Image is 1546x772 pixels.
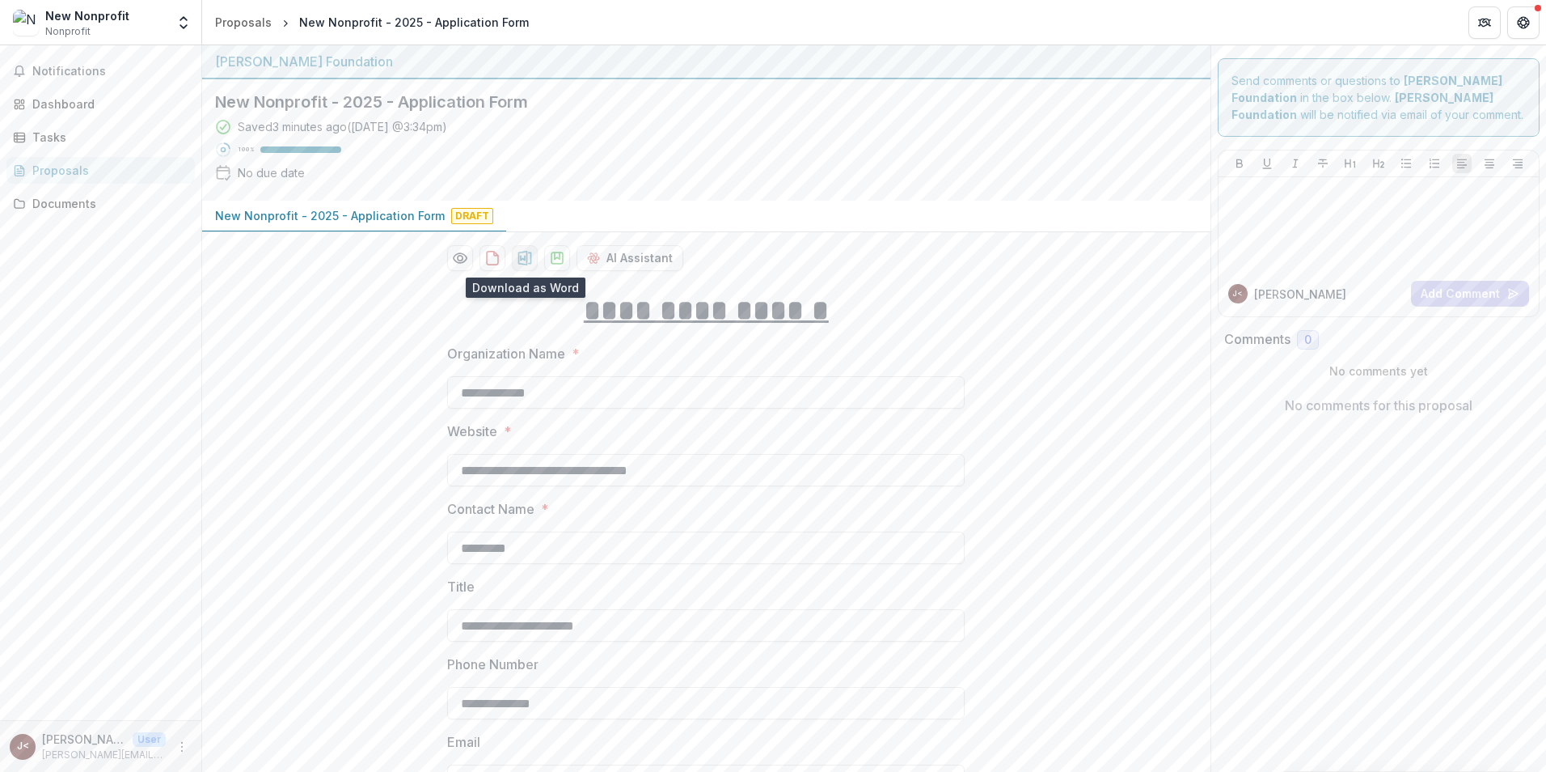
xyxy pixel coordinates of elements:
[215,207,445,224] p: New Nonprofit - 2025 - Application Form
[238,144,254,155] p: 100 %
[1257,154,1277,173] button: Underline
[215,92,1172,112] h2: New Nonprofit - 2025 - Application Form
[1254,286,1346,303] p: [PERSON_NAME]
[172,737,192,757] button: More
[1224,332,1290,347] h2: Comments
[6,58,195,84] button: Notifications
[577,245,683,271] button: AI Assistant
[42,731,126,748] p: [PERSON_NAME] <[PERSON_NAME][EMAIL_ADDRESS][DOMAIN_NAME]>
[209,11,535,34] nav: breadcrumb
[512,245,538,271] button: download-proposal
[32,195,182,212] div: Documents
[215,52,1198,71] div: [PERSON_NAME] Foundation
[45,24,91,39] span: Nonprofit
[1341,154,1360,173] button: Heading 1
[172,6,195,39] button: Open entity switcher
[1286,154,1305,173] button: Italicize
[13,10,39,36] img: New Nonprofit
[45,7,129,24] div: New Nonprofit
[6,157,195,184] a: Proposals
[215,14,272,31] div: Proposals
[17,741,29,752] div: Jill Eddy <jeddy@ysswv.com>
[6,91,195,117] a: Dashboard
[1468,6,1501,39] button: Partners
[1411,281,1529,307] button: Add Comment
[1224,363,1534,380] p: No comments yet
[209,11,278,34] a: Proposals
[1396,154,1416,173] button: Bullet List
[1425,154,1444,173] button: Ordered List
[1218,58,1540,137] div: Send comments or questions to in the box below. will be notified via email of your comment.
[32,65,188,78] span: Notifications
[1480,154,1499,173] button: Align Center
[1285,396,1472,415] p: No comments for this proposal
[238,164,305,181] div: No due date
[544,245,570,271] button: download-proposal
[447,422,497,441] p: Website
[238,118,447,135] div: Saved 3 minutes ago ( [DATE] @ 3:34pm )
[451,208,493,224] span: Draft
[447,344,565,363] p: Organization Name
[479,245,505,271] button: download-proposal
[447,245,473,271] button: Preview 6a4c54aa-7cc0-45d6-ba3d-d1dd598af1cf-0.pdf
[447,499,534,519] p: Contact Name
[447,655,539,674] p: Phone Number
[1232,290,1243,298] div: Jill Eddy <jeddy@ysswv.com>
[1230,154,1249,173] button: Bold
[32,129,182,146] div: Tasks
[447,577,475,596] p: Title
[1452,154,1472,173] button: Align Left
[6,190,195,217] a: Documents
[1369,154,1388,173] button: Heading 2
[1313,154,1333,173] button: Strike
[6,124,195,151] a: Tasks
[1507,6,1540,39] button: Get Help
[1304,333,1312,347] span: 0
[133,732,166,747] p: User
[32,95,182,112] div: Dashboard
[1508,154,1527,173] button: Align Right
[32,162,182,179] div: Proposals
[447,732,480,752] p: Email
[42,748,166,762] p: [PERSON_NAME][EMAIL_ADDRESS][DOMAIN_NAME]
[299,14,529,31] div: New Nonprofit - 2025 - Application Form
